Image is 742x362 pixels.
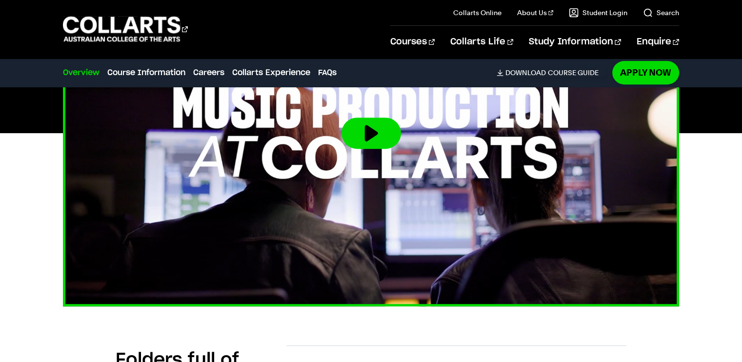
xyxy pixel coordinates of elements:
[505,68,546,77] span: Download
[517,8,553,18] a: About Us
[497,68,606,77] a: DownloadCourse Guide
[637,26,679,58] a: Enquire
[569,8,627,18] a: Student Login
[450,26,513,58] a: Collarts Life
[232,67,310,79] a: Collarts Experience
[643,8,679,18] a: Search
[390,26,435,58] a: Courses
[193,67,224,79] a: Careers
[612,61,679,84] a: Apply Now
[107,67,185,79] a: Course Information
[453,8,501,18] a: Collarts Online
[63,15,188,43] div: Go to homepage
[529,26,621,58] a: Study Information
[318,67,337,79] a: FAQs
[63,67,100,79] a: Overview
